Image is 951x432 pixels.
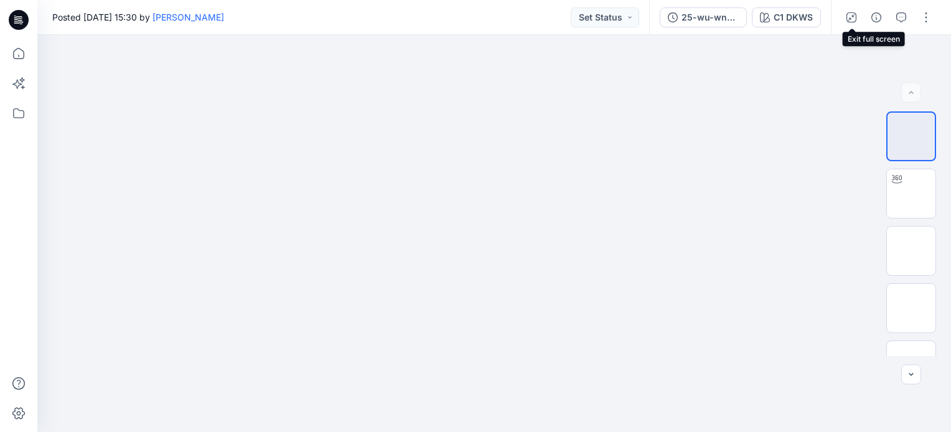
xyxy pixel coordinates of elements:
div: 25-wu-wn-2515 1st 09182025 fa26_ny c1 [682,11,739,24]
span: Posted [DATE] 15:30 by [52,11,224,24]
button: Details [866,7,886,27]
a: [PERSON_NAME] [152,12,224,22]
button: 25-wu-wn-2515 1st 09182025 fa26_ny c1 [660,7,747,27]
div: C1 DKWS [774,11,813,24]
button: C1 DKWS [752,7,821,27]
